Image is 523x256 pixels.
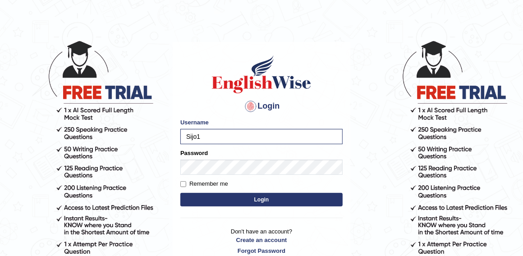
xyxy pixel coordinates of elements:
h4: Login [180,99,343,114]
label: Username [180,118,209,127]
p: Don't have an account? [180,227,343,255]
label: Remember me [180,179,228,188]
label: Password [180,149,208,157]
img: Logo of English Wise sign in for intelligent practice with AI [210,54,313,95]
input: Remember me [180,181,186,187]
a: Forgot Password [180,247,343,255]
a: Create an account [180,236,343,244]
button: Login [180,193,343,206]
